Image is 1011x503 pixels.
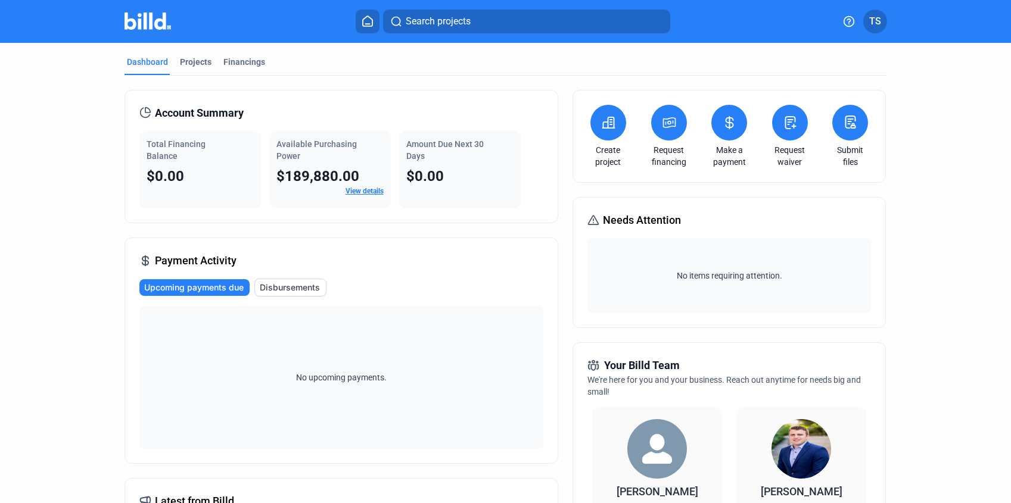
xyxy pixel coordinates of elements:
[627,419,687,479] img: Relationship Manager
[127,56,168,68] div: Dashboard
[617,485,698,498] span: [PERSON_NAME]
[869,14,881,29] span: TS
[383,10,670,33] button: Search projects
[223,56,265,68] div: Financings
[147,139,206,161] span: Total Financing Balance
[406,139,484,161] span: Amount Due Next 30 Days
[863,10,887,33] button: TS
[155,252,237,269] span: Payment Activity
[603,212,681,229] span: Needs Attention
[288,371,394,383] span: No upcoming payments.
[592,270,866,282] span: No items requiring attention.
[144,282,244,293] span: Upcoming payments due
[276,139,357,161] span: Available Purchasing Power
[125,13,172,30] img: Billd Company Logo
[147,168,184,185] span: $0.00
[276,168,359,185] span: $189,880.00
[406,168,444,185] span: $0.00
[155,105,244,121] span: Account Summary
[346,187,384,195] a: View details
[260,282,320,293] span: Disbursements
[604,357,680,374] span: Your Billd Team
[406,14,471,29] span: Search projects
[761,485,842,498] span: [PERSON_NAME]
[587,144,629,168] a: Create project
[772,419,831,479] img: Territory Manager
[587,375,861,396] span: We're here for you and your business. Reach out anytime for needs big and small!
[254,279,326,296] button: Disbursements
[708,144,750,168] a: Make a payment
[648,144,690,168] a: Request financing
[829,144,871,168] a: Submit files
[180,56,211,68] div: Projects
[769,144,811,168] a: Request waiver
[139,279,250,296] button: Upcoming payments due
